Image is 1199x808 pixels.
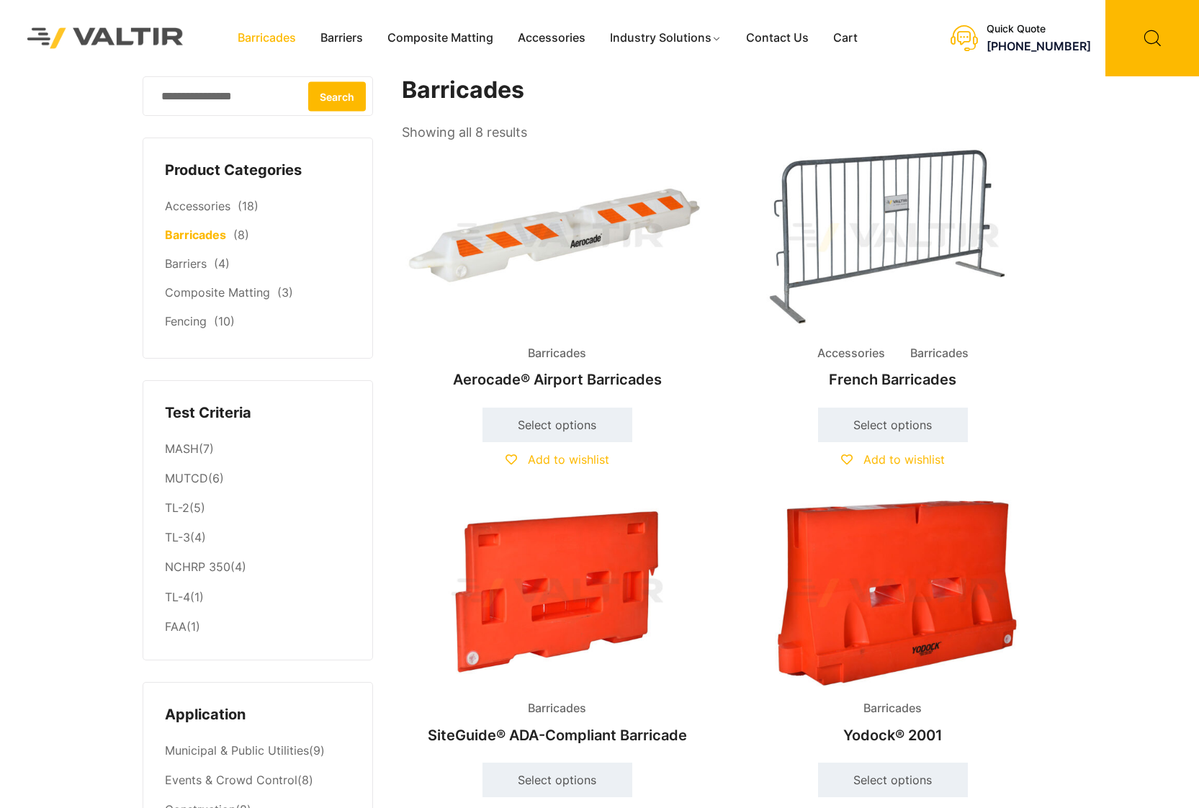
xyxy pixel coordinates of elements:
a: NCHRP 350 [165,560,230,574]
a: Municipal & Public Utilities [165,743,309,758]
span: (4) [214,256,230,271]
a: TL-4 [165,590,190,604]
a: MASH [165,441,199,456]
span: (3) [277,285,293,300]
button: Search [308,81,366,111]
a: Industry Solutions [598,27,734,49]
span: Barricades [517,698,597,719]
h2: SiteGuide® ADA-Compliant Barricade [402,719,713,751]
span: Add to wishlist [528,452,609,467]
li: (7) [165,434,351,464]
h2: Yodock® 2001 [737,719,1048,751]
a: Fencing [165,314,207,328]
a: Barricades [165,228,226,242]
a: BarricadesSiteGuide® ADA-Compliant Barricade [402,500,713,751]
li: (5) [165,494,351,524]
a: BarricadesYodock® 2001 [737,500,1048,751]
span: (10) [214,314,235,328]
li: (9) [165,737,351,766]
span: Barricades [853,698,933,719]
li: (6) [165,464,351,494]
li: (4) [165,553,351,583]
a: Select options for “French Barricades” [818,408,968,442]
a: Add to wishlist [506,452,609,467]
h4: Product Categories [165,160,351,181]
span: Add to wishlist [863,452,945,467]
a: TL-2 [165,500,189,515]
h2: French Barricades [737,364,1048,395]
a: Accessories BarricadesFrench Barricades [737,144,1048,395]
a: Barricades [225,27,308,49]
a: BarricadesAerocade® Airport Barricades [402,144,713,395]
a: Composite Matting [165,285,270,300]
a: MUTCD [165,471,208,485]
span: Accessories [807,343,896,364]
span: (8) [233,228,249,242]
a: Select options for “Aerocade® Airport Barricades” [482,408,632,442]
a: [PHONE_NUMBER] [987,39,1091,53]
span: Barricades [517,343,597,364]
h1: Barricades [402,76,1050,104]
li: (8) [165,766,351,796]
a: Events & Crowd Control [165,773,297,787]
h2: Aerocade® Airport Barricades [402,364,713,395]
span: Barricades [899,343,979,364]
a: Accessories [165,199,230,213]
h4: Application [165,704,351,726]
a: Select options for “Yodock® 2001” [818,763,968,797]
img: Valtir Rentals [11,12,200,66]
a: Accessories [506,27,598,49]
li: (1) [165,612,351,638]
a: Composite Matting [375,27,506,49]
li: (1) [165,583,351,612]
a: Contact Us [734,27,821,49]
p: Showing all 8 results [402,120,527,145]
a: Barriers [165,256,207,271]
div: Quick Quote [987,23,1091,35]
a: Add to wishlist [841,452,945,467]
h4: Test Criteria [165,403,351,424]
a: TL-3 [165,530,190,544]
a: Barriers [308,27,375,49]
a: Select options for “SiteGuide® ADA-Compliant Barricade” [482,763,632,797]
a: Cart [821,27,870,49]
a: FAA [165,619,187,634]
span: (18) [238,199,259,213]
li: (4) [165,524,351,553]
